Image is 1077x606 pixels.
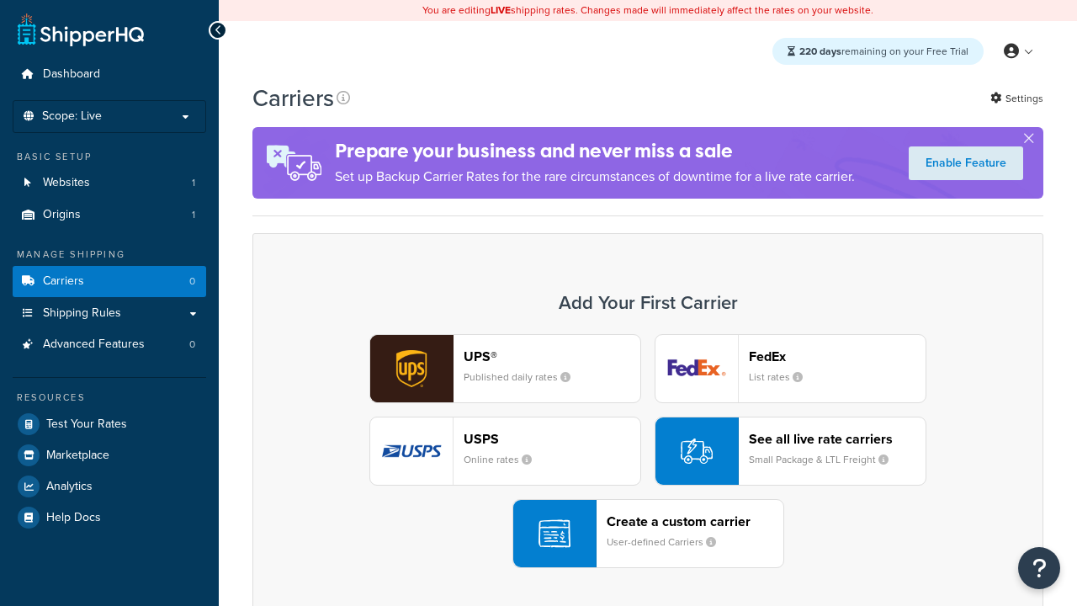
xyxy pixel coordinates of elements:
header: Create a custom carrier [607,513,783,529]
img: fedEx logo [655,335,738,402]
a: Advanced Features 0 [13,329,206,360]
img: usps logo [370,417,453,485]
h4: Prepare your business and never miss a sale [335,137,855,165]
span: Carriers [43,274,84,289]
a: Analytics [13,471,206,502]
img: icon-carrier-custom-c93b8a24.svg [538,518,570,550]
a: Dashboard [13,59,206,90]
div: Resources [13,391,206,405]
strong: 220 days [799,44,841,59]
small: List rates [749,369,816,385]
a: Shipping Rules [13,298,206,329]
button: ups logoUPS®Published daily rates [369,334,641,403]
a: Origins 1 [13,199,206,231]
span: Help Docs [46,511,101,525]
button: See all live rate carriersSmall Package & LTL Freight [655,417,926,486]
button: fedEx logoFedExList rates [655,334,926,403]
div: Manage Shipping [13,247,206,262]
span: Shipping Rules [43,306,121,321]
span: Advanced Features [43,338,145,352]
li: Websites [13,167,206,199]
header: See all live rate carriers [749,431,926,447]
header: FedEx [749,348,926,364]
a: Enable Feature [909,146,1023,180]
small: Online rates [464,452,545,467]
img: ad-rules-rateshop-fe6ec290ccb7230408bd80ed9643f0289d75e0ffd9eb532fc0e269fcd187b520.png [252,127,335,199]
img: icon-carrier-liverate-becf4550.svg [681,435,713,467]
button: usps logoUSPSOnline rates [369,417,641,486]
li: Advanced Features [13,329,206,360]
div: remaining on your Free Trial [772,38,984,65]
small: Small Package & LTL Freight [749,452,902,467]
li: Origins [13,199,206,231]
button: Open Resource Center [1018,547,1060,589]
span: 1 [192,208,195,222]
a: Help Docs [13,502,206,533]
h1: Carriers [252,82,334,114]
button: Create a custom carrierUser-defined Carriers [512,499,784,568]
p: Set up Backup Carrier Rates for the rare circumstances of downtime for a live rate carrier. [335,165,855,189]
span: Dashboard [43,67,100,82]
header: USPS [464,431,640,447]
b: LIVE [491,3,511,18]
span: Marketplace [46,449,109,463]
span: 1 [192,176,195,190]
span: 0 [189,274,195,289]
a: Carriers 0 [13,266,206,297]
li: Carriers [13,266,206,297]
img: ups logo [370,335,453,402]
header: UPS® [464,348,640,364]
h3: Add Your First Carrier [270,293,1026,313]
span: Analytics [46,480,93,494]
span: Test Your Rates [46,417,127,432]
div: Basic Setup [13,150,206,164]
a: Marketplace [13,440,206,470]
a: Test Your Rates [13,409,206,439]
a: Settings [990,87,1043,110]
small: Published daily rates [464,369,584,385]
a: ShipperHQ Home [18,13,144,46]
small: User-defined Carriers [607,534,729,550]
span: Scope: Live [42,109,102,124]
span: 0 [189,338,195,352]
a: Websites 1 [13,167,206,199]
span: Origins [43,208,81,222]
span: Websites [43,176,90,190]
